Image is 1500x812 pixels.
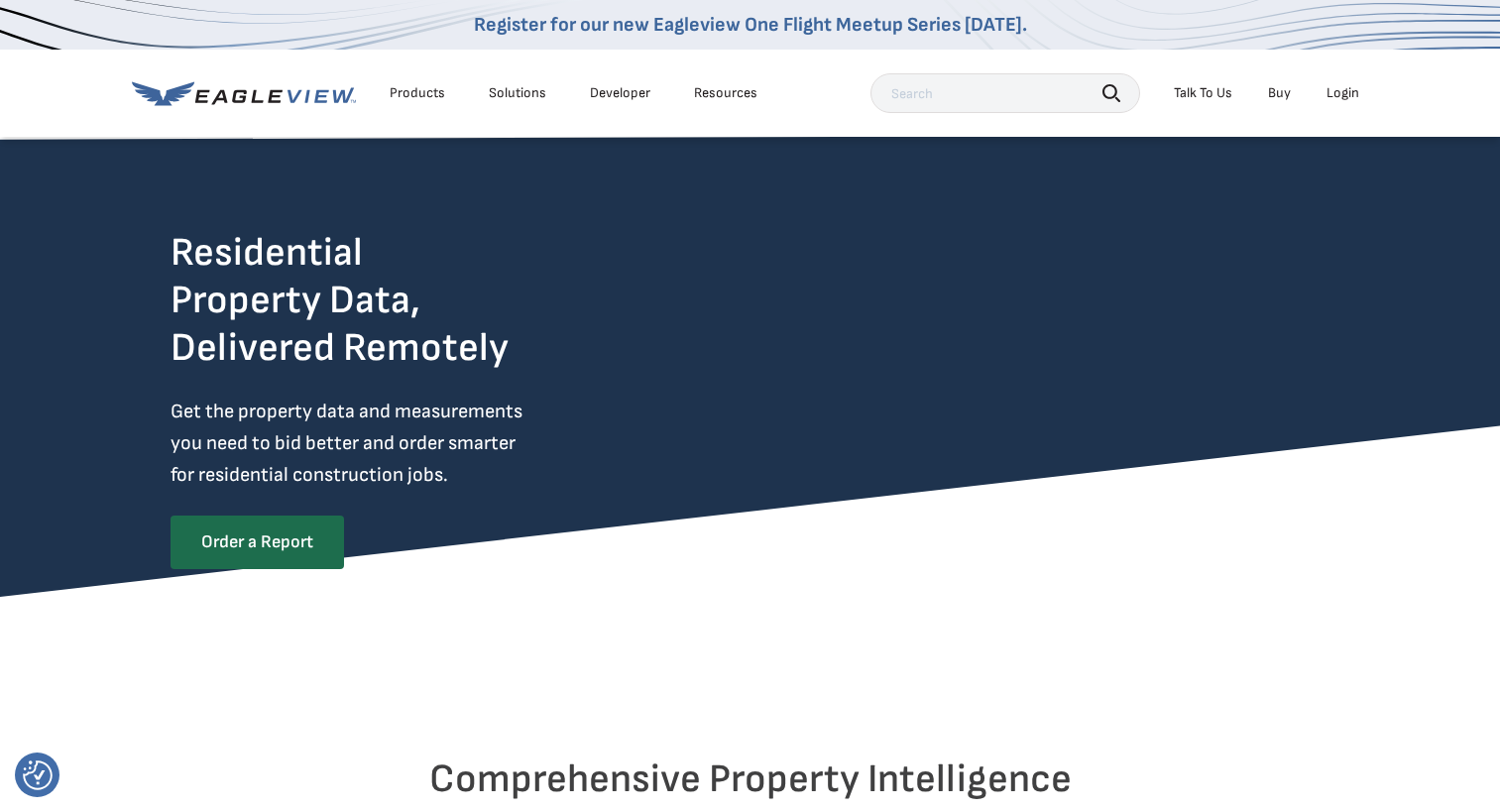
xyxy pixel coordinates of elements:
div: Resources [694,84,757,102]
img: Revisit consent button [23,760,53,790]
a: Order a Report [171,516,344,569]
a: Buy [1268,84,1291,102]
div: Login [1327,84,1359,102]
p: Get the property data and measurements you need to bid better and order smarter for residential c... [171,396,605,491]
h2: Residential Property Data, Delivered Remotely [171,229,509,372]
h2: Comprehensive Property Intelligence [171,755,1330,803]
div: Products [390,84,445,102]
div: Talk To Us [1174,84,1232,102]
button: Consent Preferences [23,760,53,790]
input: Search [870,73,1140,113]
a: Register for our new Eagleview One Flight Meetup Series [DATE]. [474,13,1027,37]
div: Solutions [489,84,546,102]
a: Developer [590,84,650,102]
